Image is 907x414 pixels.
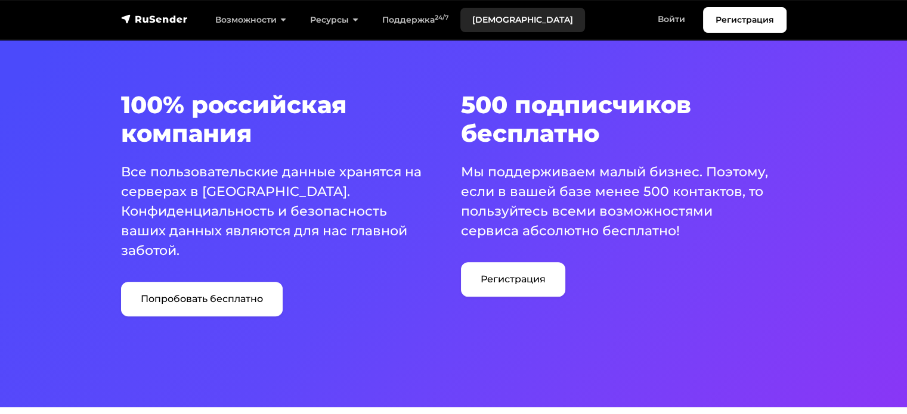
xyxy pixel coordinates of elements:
[435,14,448,21] sup: 24/7
[461,162,772,241] p: Мы поддерживаем малый бизнес. Поэтому, если в вашей базе менее 500 контактов, то пользуйтесь всем...
[203,8,298,32] a: Возможности
[121,162,432,260] p: Все пользовательские данные хранятся на серверах в [GEOGRAPHIC_DATA]. Конфиденциальность и безопа...
[461,262,565,297] a: Регистрация
[460,8,585,32] a: [DEMOGRAPHIC_DATA]
[370,8,460,32] a: Поддержка24/7
[703,7,787,33] a: Регистрация
[121,282,283,316] a: Попробовать бесплатно
[298,8,370,32] a: Ресурсы
[121,91,447,148] h3: 100% российская компания
[646,7,697,32] a: Войти
[121,13,188,25] img: RuSender
[461,91,787,148] h3: 500 подписчиков бесплатно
